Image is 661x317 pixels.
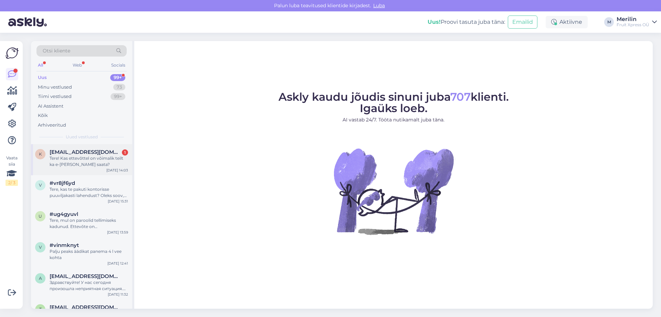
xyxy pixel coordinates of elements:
span: a [39,276,42,281]
span: #vinmknyt [50,242,79,248]
div: [DATE] 15:31 [108,199,128,204]
span: v [39,245,42,250]
div: Tere, kas te pakuti kontorisse puuviljakasti lahendust? Oleks soov, et puuviljad tuleksid iganäda... [50,186,128,199]
div: [DATE] 12:41 [107,261,128,266]
span: Askly kaudu jõudis sinuni juba klienti. Igaüks loeb. [279,90,509,115]
div: Web [71,61,83,70]
b: Uus! [428,19,441,25]
p: AI vastab 24/7. Tööta nutikamalt juba täna. [279,116,509,123]
div: Proovi tasuta juba täna: [428,18,505,26]
div: Здравствуйте! У нас сегодня произошла неприятная ситуация. Сейчас приходила доставка в [PERSON_NA... [50,279,128,292]
span: t [39,307,42,312]
div: Vaata siia [6,155,18,186]
div: 73 [113,84,125,91]
div: Arhiveeritud [38,122,66,129]
div: Uus [38,74,47,81]
div: [DATE] 14:03 [106,168,128,173]
div: Tere, mul on paroolid tellimiseks kadunud. Ettevõte on [PERSON_NAME], ise [PERSON_NAME] [PERSON_N... [50,217,128,230]
span: k [39,151,42,157]
div: Socials [110,61,127,70]
div: Fruit Xpress OÜ [617,22,649,28]
div: Tiimi vestlused [38,93,72,100]
span: 707 [450,90,471,103]
span: angelinariabceva@gmail.com [50,273,121,279]
div: Minu vestlused [38,84,72,91]
div: 99+ [111,93,125,100]
div: Palju peaks äädikat panema 4 l vee kohta [50,248,128,261]
div: All [36,61,44,70]
img: No Chat active [332,129,455,253]
div: Tere! Kas ettevõttel on võimalik teilt ka e-[PERSON_NAME] saata? [50,155,128,168]
div: Merilin [617,17,649,22]
div: [DATE] 13:59 [107,230,128,235]
span: kadiprants8@gmail.com [50,149,121,155]
div: [DATE] 11:32 [108,292,128,297]
a: MerilinFruit Xpress OÜ [617,17,657,28]
span: u [39,214,42,219]
span: Luba [371,2,387,9]
span: v [39,182,42,188]
div: 2 / 3 [6,180,18,186]
img: Askly Logo [6,47,19,60]
div: AI Assistent [38,103,63,110]
div: M [604,17,614,27]
span: #vr8jf6yd [50,180,75,186]
div: Aktiivne [546,16,588,28]
div: 99+ [110,74,125,81]
div: 1 [122,149,128,156]
span: Otsi kliente [43,47,70,55]
span: Uued vestlused [66,134,98,140]
div: Kõik [38,112,48,119]
span: tacocatou@gmail.com [50,304,121,310]
button: Emailid [508,16,537,29]
span: #ug4gyuvl [50,211,78,217]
